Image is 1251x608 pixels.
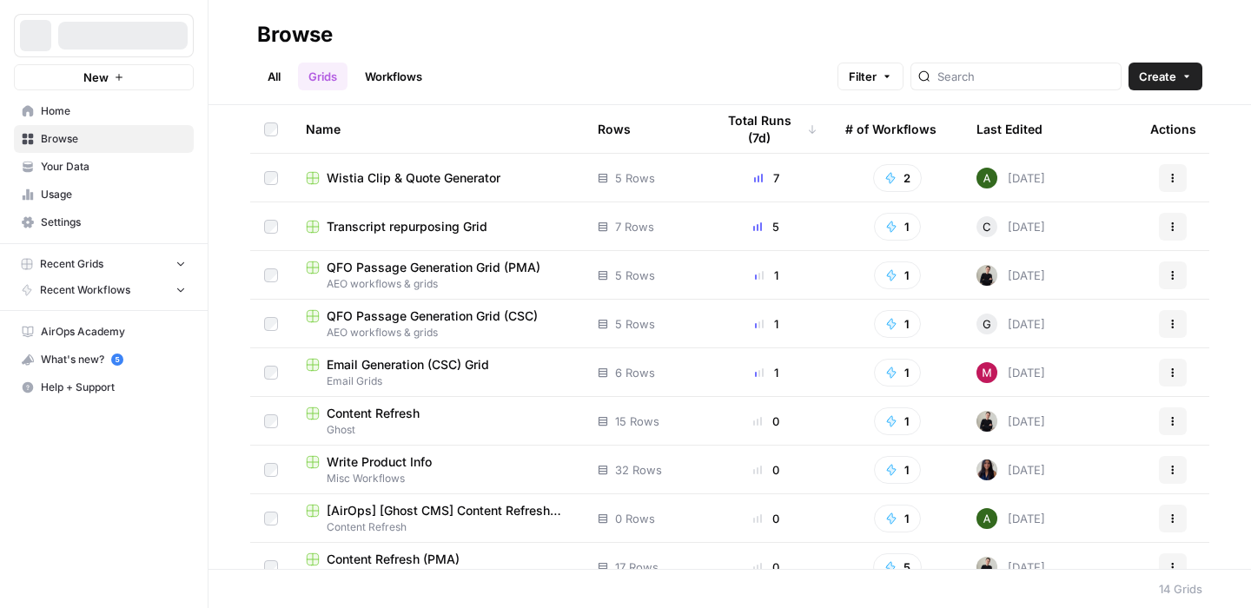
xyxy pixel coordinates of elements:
[327,218,487,235] span: Transcript repurposing Grid
[715,510,817,527] div: 0
[306,259,570,292] a: QFO Passage Generation Grid (PMA)AEO workflows & grids
[976,508,997,529] img: d65nc20463hou62czyfowuui0u3g
[257,63,291,90] a: All
[115,355,119,364] text: 5
[41,324,186,340] span: AirOps Academy
[715,105,817,153] div: Total Runs (7d)
[306,502,570,535] a: [AirOps] [Ghost CMS] Content Refresh GridContent Refresh
[306,218,570,235] a: Transcript repurposing Grid
[14,181,194,208] a: Usage
[1139,68,1176,85] span: Create
[715,267,817,284] div: 1
[306,519,570,535] span: Content Refresh
[976,557,997,578] img: rzyuksnmva7rad5cmpd7k6b2ndco
[615,413,659,430] span: 15 Rows
[598,105,631,153] div: Rows
[327,502,570,519] span: [AirOps] [Ghost CMS] Content Refresh Grid
[976,459,997,480] img: rox323kbkgutb4wcij4krxobkpon
[873,553,922,581] button: 5
[1150,105,1196,153] div: Actions
[1129,63,1202,90] button: Create
[849,68,877,85] span: Filter
[976,557,1045,578] div: [DATE]
[976,105,1042,153] div: Last Edited
[715,558,817,576] div: 0
[874,407,921,435] button: 1
[837,63,903,90] button: Filter
[715,218,817,235] div: 5
[306,422,570,438] span: Ghost
[15,347,193,373] div: What's new?
[327,356,489,373] span: Email Generation (CSC) Grid
[845,105,937,153] div: # of Workflows
[615,364,655,381] span: 6 Rows
[40,282,130,298] span: Recent Workflows
[41,187,186,202] span: Usage
[14,208,194,236] a: Settings
[298,63,347,90] a: Grids
[306,405,570,438] a: Content RefreshGhost
[874,213,921,241] button: 1
[41,215,186,230] span: Settings
[41,103,186,119] span: Home
[976,168,997,188] img: d65nc20463hou62czyfowuui0u3g
[14,153,194,181] a: Your Data
[14,125,194,153] a: Browse
[306,471,570,486] span: Misc Workflows
[306,276,570,292] span: AEO workflows & grids
[615,218,654,235] span: 7 Rows
[976,459,1045,480] div: [DATE]
[937,68,1114,85] input: Search
[615,315,655,333] span: 5 Rows
[111,354,123,366] a: 5
[976,411,997,432] img: rzyuksnmva7rad5cmpd7k6b2ndco
[327,453,432,471] span: Write Product Info
[976,265,997,286] img: rzyuksnmva7rad5cmpd7k6b2ndco
[327,169,500,187] span: Wistia Clip & Quote Generator
[715,315,817,333] div: 1
[14,64,194,90] button: New
[615,267,655,284] span: 5 Rows
[306,551,570,584] a: Content Refresh (PMA)Content Refresh
[14,251,194,277] button: Recent Grids
[354,63,433,90] a: Workflows
[41,159,186,175] span: Your Data
[327,405,420,422] span: Content Refresh
[874,310,921,338] button: 1
[715,169,817,187] div: 7
[306,169,570,187] a: Wistia Clip & Quote Generator
[14,277,194,303] button: Recent Workflows
[976,362,1045,383] div: [DATE]
[306,568,570,584] span: Content Refresh
[976,216,1045,237] div: [DATE]
[874,456,921,484] button: 1
[14,346,194,373] button: What's new? 5
[615,558,659,576] span: 17 Rows
[976,508,1045,529] div: [DATE]
[715,364,817,381] div: 1
[14,373,194,401] button: Help + Support
[306,325,570,340] span: AEO workflows & grids
[615,510,655,527] span: 0 Rows
[874,505,921,532] button: 1
[976,265,1045,286] div: [DATE]
[976,362,997,383] img: zisfsfjavtjatavadd4sac4votan
[306,373,570,389] span: Email Grids
[976,168,1045,188] div: [DATE]
[306,307,570,340] a: QFO Passage Generation Grid (CSC)AEO workflows & grids
[983,218,991,235] span: C
[257,21,333,49] div: Browse
[615,169,655,187] span: 5 Rows
[83,69,109,86] span: New
[976,314,1045,334] div: [DATE]
[14,318,194,346] a: AirOps Academy
[983,315,991,333] span: G
[40,256,103,272] span: Recent Grids
[715,461,817,479] div: 0
[327,307,538,325] span: QFO Passage Generation Grid (CSC)
[41,380,186,395] span: Help + Support
[615,461,662,479] span: 32 Rows
[306,105,570,153] div: Name
[306,356,570,389] a: Email Generation (CSC) GridEmail Grids
[306,453,570,486] a: Write Product InfoMisc Workflows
